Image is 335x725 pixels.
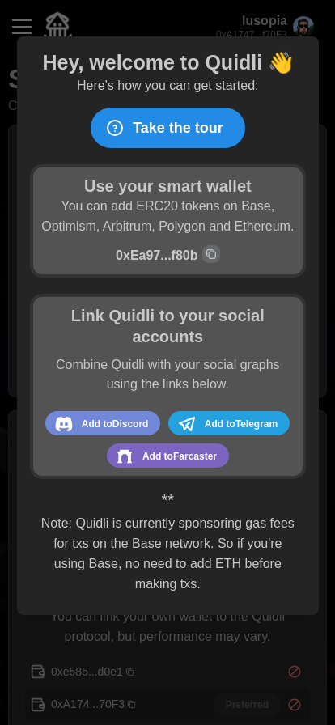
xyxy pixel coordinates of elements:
p: Here's how you can get started: [77,75,259,95]
h1: Hey, welcome to Quidli 👋 [42,49,293,76]
p: Note: Quidli is currently sponsoring gas fees for txs on the Base network. So if you're using Bas... [38,514,298,594]
span: Add to Farcaster [142,446,217,467]
span: Take the tour [133,108,223,147]
p: Combine Quidli with your social graphs using the links below. [41,354,295,395]
a: Add to #24A1DE [168,411,290,435]
a: Add to #7289da [45,411,160,435]
button: Take the tour [90,108,244,148]
button: Add to #7c65c1 [106,443,228,468]
h1: Use your smart wallet [84,176,252,197]
span: Add to Telegram [204,413,277,435]
p: You can add ERC20 tokens on Base, Optimism, Arbitrum, Polygon and Ethereum. [41,197,295,237]
button: Copy wallet address [201,245,219,263]
h1: Link Quidli to your social accounts [41,304,295,346]
span: Add to Discord [81,413,148,435]
p: 0xEa97...f80b [116,245,219,266]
